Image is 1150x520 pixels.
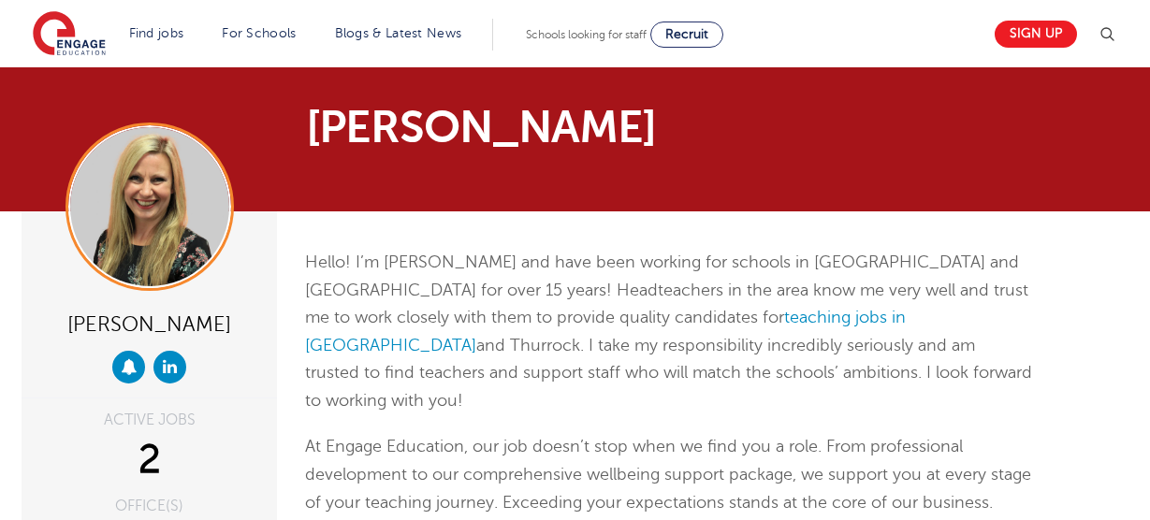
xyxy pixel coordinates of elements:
[129,26,184,40] a: Find jobs
[33,11,106,58] img: Engage Education
[36,305,263,341] div: [PERSON_NAME]
[665,27,708,41] span: Recruit
[305,308,906,354] a: teaching jobs in [GEOGRAPHIC_DATA]
[36,437,263,484] div: 2
[36,498,263,513] div: OFFICE(S)
[335,26,462,40] a: Blogs & Latest News
[305,253,1032,410] span: Hello! I’m [PERSON_NAME] and have been working for schools in [GEOGRAPHIC_DATA] and [GEOGRAPHIC_D...
[305,437,1031,511] span: At Engage Education, our job doesn’t stop when we find you a role. From professional development ...
[306,105,750,150] h1: [PERSON_NAME]
[222,26,296,40] a: For Schools
[995,21,1077,48] a: Sign up
[36,412,263,427] div: ACTIVE JOBS
[650,22,723,48] a: Recruit
[526,28,647,41] span: Schools looking for staff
